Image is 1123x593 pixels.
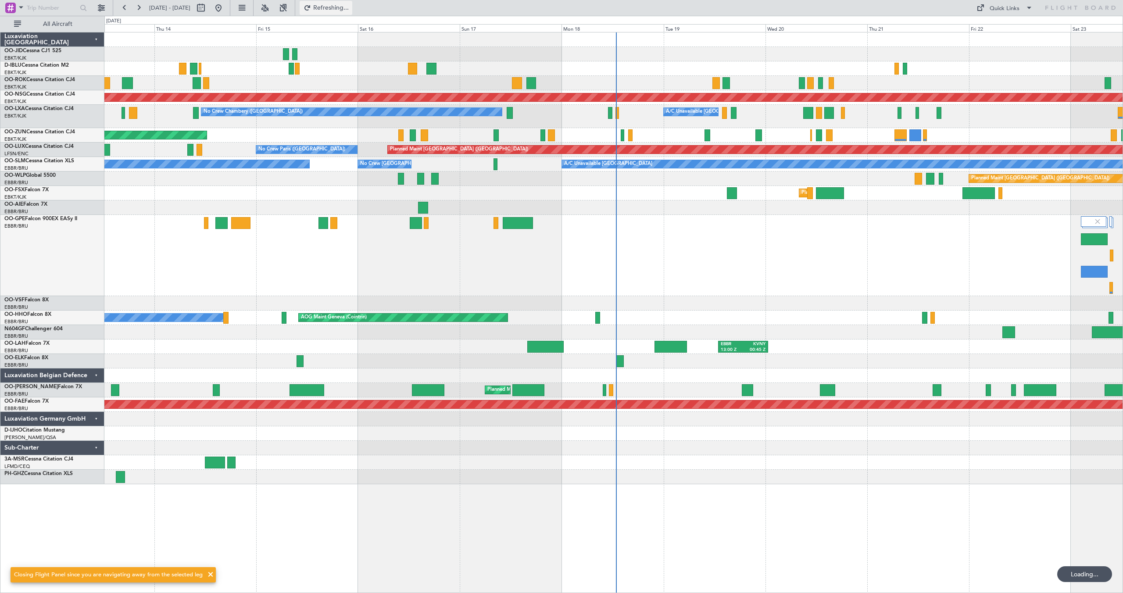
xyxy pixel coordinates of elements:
a: OO-[PERSON_NAME]Falcon 7X [4,384,82,389]
div: Closing Flight Panel since you are navigating away from the selected leg [14,571,203,579]
div: A/C Unavailable [GEOGRAPHIC_DATA] [564,157,652,171]
a: PH-GHZCessna Citation XLS [4,471,73,476]
a: OO-GPEFalcon 900EX EASy II [4,216,77,221]
a: OO-FAEFalcon 7X [4,399,49,404]
button: Refreshing... [300,1,352,15]
div: A/C Unavailable [GEOGRAPHIC_DATA] ([GEOGRAPHIC_DATA] National) [666,105,829,118]
span: D-IBLU [4,63,21,68]
div: Sat 16 [358,24,460,32]
a: EBKT/KJK [4,113,26,119]
span: OO-GPE [4,216,25,221]
span: OO-HHO [4,312,27,317]
img: gray-close.svg [1094,218,1102,225]
div: Thu 14 [154,24,256,32]
span: OO-ZUN [4,129,26,135]
span: 3A-MSR [4,457,25,462]
div: Planned Maint [GEOGRAPHIC_DATA] ([GEOGRAPHIC_DATA]) [971,172,1109,185]
div: KVNY [743,341,765,347]
a: D-IJHOCitation Mustang [4,428,65,433]
input: Trip Number [27,1,77,14]
a: OO-ZUNCessna Citation CJ4 [4,129,75,135]
a: OO-AIEFalcon 7X [4,202,47,207]
a: EBBR/BRU [4,362,28,368]
span: D-IJHO [4,428,22,433]
a: 3A-MSRCessna Citation CJ4 [4,457,73,462]
div: 13:00 Z [721,347,743,353]
a: [PERSON_NAME]/QSA [4,434,56,441]
button: All Aircraft [10,17,95,31]
a: EBKT/KJK [4,55,26,61]
span: [DATE] - [DATE] [149,4,190,12]
a: EBBR/BRU [4,347,28,354]
span: OO-AIE [4,202,23,207]
div: Planned Maint Kortrijk-[GEOGRAPHIC_DATA] [801,186,904,200]
div: 00:45 Z [743,347,765,353]
div: [DATE] [106,18,121,25]
a: EBBR/BRU [4,333,28,339]
span: OO-ROK [4,77,26,82]
a: OO-JIDCessna CJ1 525 [4,48,61,54]
a: OO-SLMCessna Citation XLS [4,158,74,164]
a: OO-HHOFalcon 8X [4,312,51,317]
a: OO-LXACessna Citation CJ4 [4,106,74,111]
a: D-IBLUCessna Citation M2 [4,63,69,68]
div: AOG Maint Geneva (Cointrin) [301,311,367,324]
span: All Aircraft [23,21,93,27]
div: Tue 19 [664,24,765,32]
a: EBKT/KJK [4,194,26,200]
span: OO-LXA [4,106,25,111]
a: OO-WLPGlobal 5500 [4,173,56,178]
div: Loading... [1057,566,1112,582]
span: OO-VSF [4,297,25,303]
a: EBBR/BRU [4,318,28,325]
span: Refreshing... [313,5,350,11]
a: LFSN/ENC [4,150,29,157]
a: EBBR/BRU [4,304,28,311]
span: OO-NSG [4,92,26,97]
span: OO-FAE [4,399,25,404]
span: OO-JID [4,48,23,54]
a: EBKT/KJK [4,136,26,143]
a: EBBR/BRU [4,165,28,171]
span: OO-SLM [4,158,25,164]
a: EBBR/BRU [4,179,28,186]
span: OO-ELK [4,355,24,361]
a: N604GFChallenger 604 [4,326,63,332]
span: OO-LAH [4,341,25,346]
button: Quick Links [972,1,1037,15]
a: EBBR/BRU [4,223,28,229]
a: OO-LAHFalcon 7X [4,341,50,346]
a: EBBR/BRU [4,208,28,215]
div: No Crew [GEOGRAPHIC_DATA] ([GEOGRAPHIC_DATA] National) [360,157,507,171]
span: N604GF [4,326,25,332]
span: OO-[PERSON_NAME] [4,384,58,389]
div: Sun 17 [460,24,561,32]
a: LFMD/CEQ [4,463,30,470]
span: OO-FSX [4,187,25,193]
div: EBBR [721,341,743,347]
div: Planned Maint [GEOGRAPHIC_DATA] ([GEOGRAPHIC_DATA] National) [487,383,646,397]
div: No Crew Paris ([GEOGRAPHIC_DATA]) [258,143,345,156]
a: EBKT/KJK [4,84,26,90]
a: OO-FSXFalcon 7X [4,187,49,193]
a: EBBR/BRU [4,391,28,397]
span: OO-LUX [4,144,25,149]
a: EBKT/KJK [4,69,26,76]
span: OO-WLP [4,173,26,178]
a: OO-LUXCessna Citation CJ4 [4,144,74,149]
a: OO-VSFFalcon 8X [4,297,49,303]
a: EBKT/KJK [4,98,26,105]
span: PH-GHZ [4,471,24,476]
div: Planned Maint [GEOGRAPHIC_DATA] ([GEOGRAPHIC_DATA]) [390,143,528,156]
div: Fri 15 [256,24,358,32]
div: Fri 22 [969,24,1071,32]
div: No Crew Chambery ([GEOGRAPHIC_DATA]) [204,105,303,118]
a: EBBR/BRU [4,405,28,412]
div: Quick Links [990,4,1019,13]
div: Wed 20 [765,24,867,32]
div: Thu 21 [867,24,969,32]
a: OO-ROKCessna Citation CJ4 [4,77,75,82]
a: OO-ELKFalcon 8X [4,355,48,361]
a: OO-NSGCessna Citation CJ4 [4,92,75,97]
div: Mon 18 [561,24,663,32]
